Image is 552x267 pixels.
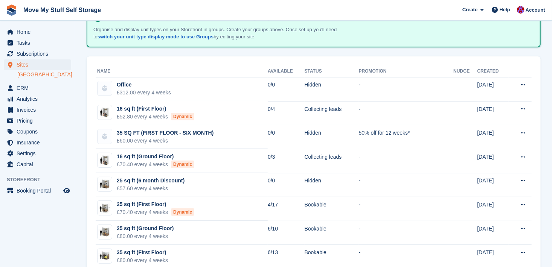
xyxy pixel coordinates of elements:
[477,173,509,197] td: [DATE]
[171,113,194,120] div: Dynamic
[117,200,194,208] div: 25 sq ft (First Floor)
[17,94,62,104] span: Analytics
[17,185,62,196] span: Booking Portal
[98,34,213,39] a: switch your unit type display mode to use Groups
[305,101,359,125] td: Collecting leads
[268,65,305,77] th: Available
[4,126,71,137] a: menu
[117,177,185,185] div: 25 sq ft (6 month Discount)
[98,203,112,214] img: 25.jpg
[477,221,509,245] td: [DATE]
[526,6,545,14] span: Account
[17,49,62,59] span: Subscriptions
[4,159,71,170] a: menu
[268,173,305,197] td: 0/0
[4,94,71,104] a: menu
[62,186,71,195] a: Preview store
[7,176,75,184] span: Storefront
[98,227,112,238] img: 25-sqft-unit.jpg
[359,149,454,173] td: -
[20,4,104,16] a: Move My Stuff Self Storage
[305,149,359,173] td: Collecting leads
[359,101,454,125] td: -
[17,115,62,126] span: Pricing
[117,208,194,216] div: £70.40 every 4 weeks
[477,65,509,77] th: Created
[4,38,71,48] a: menu
[98,250,112,261] img: 35-sqft-unit.jpg
[98,129,112,144] img: blank-unit-type-icon-ffbac7b88ba66c5e286b0e438baccc4b9c83835d4c34f86887a83fc20ec27e7b.svg
[117,225,174,232] div: 25 sq ft (Ground Floor)
[17,59,62,70] span: Sites
[17,83,62,93] span: CRM
[17,71,71,78] a: [GEOGRAPHIC_DATA]
[117,153,194,161] div: 16 sq ft (Ground Floor)
[117,161,194,168] div: £70.40 every 4 weeks
[117,89,171,97] div: £312.00 every 4 weeks
[268,221,305,245] td: 6/10
[98,81,112,96] img: blank-unit-type-icon-ffbac7b88ba66c5e286b0e438baccc4b9c83835d4c34f86887a83fc20ec27e7b.svg
[268,197,305,221] td: 4/17
[4,148,71,159] a: menu
[305,221,359,245] td: Bookable
[305,197,359,221] td: Bookable
[117,137,213,145] div: £60.00 every 4 weeks
[4,83,71,93] a: menu
[117,105,194,113] div: 16 sq ft (First Floor)
[359,65,454,77] th: Promotion
[17,27,62,37] span: Home
[359,221,454,245] td: -
[171,161,194,168] div: Dynamic
[171,208,194,216] div: Dynamic
[17,148,62,159] span: Settings
[17,105,62,115] span: Invoices
[477,77,509,101] td: [DATE]
[117,113,194,121] div: £52.80 every 4 weeks
[305,65,359,77] th: Status
[477,149,509,173] td: [DATE]
[359,125,454,149] td: 50% off for 12 weeks*
[98,107,112,118] img: 15-sqft-unit.jpg
[477,197,509,221] td: [DATE]
[6,5,17,16] img: stora-icon-8386f47178a22dfd0bd8f6a31ec36ba5ce8667c1dd55bd0f319d3a0aa187defe.svg
[93,26,357,41] p: Organise and display unit types on your Storefront in groups. Create your groups above. Once set ...
[4,185,71,196] a: menu
[17,137,62,148] span: Insurance
[500,6,510,14] span: Help
[17,126,62,137] span: Coupons
[117,232,174,240] div: £80.00 every 4 weeks
[4,49,71,59] a: menu
[98,179,112,190] img: 25-sqft-unit%20(3).jpg
[359,197,454,221] td: -
[517,6,525,14] img: Carrie Machin
[268,77,305,101] td: 0/0
[17,159,62,170] span: Capital
[117,185,185,193] div: £57.60 every 4 weeks
[268,149,305,173] td: 0/3
[4,137,71,148] a: menu
[305,77,359,101] td: Hidden
[4,59,71,70] a: menu
[4,27,71,37] a: menu
[359,77,454,101] td: -
[477,101,509,125] td: [DATE]
[117,129,213,137] div: 35 SQ FT (FIRST FLOOR - SIX MONTH)
[98,155,112,166] img: 15-sqft-unit.jpg
[117,256,168,264] div: £80.00 every 4 weeks
[268,101,305,125] td: 0/4
[96,65,268,77] th: Name
[305,125,359,149] td: Hidden
[477,125,509,149] td: [DATE]
[4,115,71,126] a: menu
[17,38,62,48] span: Tasks
[359,173,454,197] td: -
[462,6,477,14] span: Create
[268,125,305,149] td: 0/0
[305,173,359,197] td: Hidden
[4,105,71,115] a: menu
[117,249,168,256] div: 35 sq ft (First Floor)
[453,65,477,77] th: Nudge
[117,81,171,89] div: Office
